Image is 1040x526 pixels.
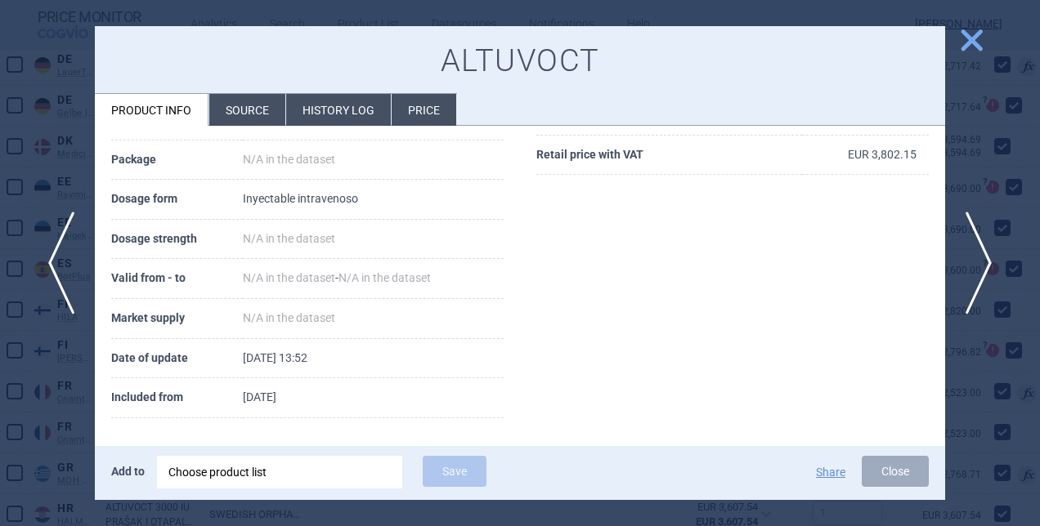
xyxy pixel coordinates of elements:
[816,466,845,478] button: Share
[111,220,243,260] th: Dosage strength
[168,456,391,488] div: Choose product list
[243,153,335,166] span: N/A in the dataset
[111,456,145,487] p: Add to
[111,180,243,220] th: Dosage form
[157,456,402,488] div: Choose product list
[111,299,243,339] th: Market supply
[338,271,431,284] span: N/A in the dataset
[111,378,243,418] th: Included from
[243,232,335,245] span: N/A in the dataset
[862,456,929,487] button: Close
[243,180,504,220] td: Inyectable intravenoso
[243,271,335,284] span: N/A in the dataset
[286,94,391,126] li: History log
[209,94,285,126] li: Source
[111,140,243,181] th: Package
[392,94,456,126] li: Price
[536,136,802,176] th: Retail price with VAT
[111,339,243,379] th: Date of update
[111,42,929,80] h1: ALTUVOCT
[423,456,486,487] button: Save
[243,339,504,379] td: [DATE] 13:52
[243,259,504,299] td: -
[111,259,243,299] th: Valid from - to
[802,136,929,176] td: EUR 3,802.15
[95,94,208,126] li: Product info
[243,378,504,418] td: [DATE]
[243,311,335,324] span: N/A in the dataset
